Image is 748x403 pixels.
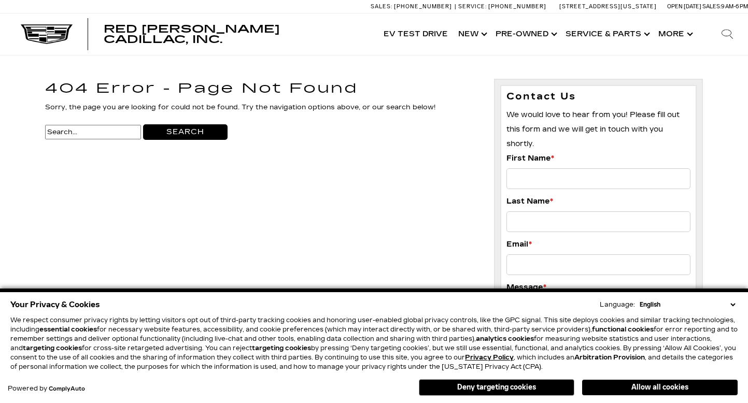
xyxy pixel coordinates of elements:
[506,194,553,209] label: Last Name
[49,386,85,392] a: ComplyAuto
[23,344,82,352] strong: targeting cookies
[667,3,701,10] span: Open [DATE]
[104,23,280,46] span: Red [PERSON_NAME] Cadillac, Inc.
[378,13,453,55] a: EV Test Drive
[455,4,549,9] a: Service: [PHONE_NUMBER]
[45,81,478,96] h1: 404 Error - Page Not Found
[371,4,455,9] a: Sales: [PHONE_NUMBER]
[592,326,654,333] strong: functional cookies
[10,297,100,312] span: Your Privacy & Cookies
[721,3,748,10] span: 9 AM-6 PM
[506,237,532,252] label: Email
[39,326,97,333] strong: essential cookies
[252,344,311,352] strong: targeting cookies
[476,335,534,342] strong: analytics cookies
[637,300,738,309] select: Language Select
[702,3,721,10] span: Sales:
[419,379,574,396] button: Deny targeting cookies
[21,24,73,44] img: Cadillac Dark Logo with Cadillac White Text
[560,13,653,55] a: Service & Parts
[104,24,368,45] a: Red [PERSON_NAME] Cadillac, Inc.
[506,110,680,148] span: We would love to hear from you! Please fill out this form and we will get in touch with you shortly.
[37,71,486,145] div: Sorry, the page you are looking for could not be found. Try the navigation options above, or our ...
[458,3,487,10] span: Service:
[506,151,554,166] label: First Name
[10,315,738,371] p: We respect consumer privacy rights by letting visitors opt out of third-party tracking cookies an...
[143,124,228,140] input: Search
[490,13,560,55] a: Pre-Owned
[653,13,696,55] button: More
[582,380,738,395] button: Allow all cookies
[488,3,546,10] span: [PHONE_NUMBER]
[600,301,635,308] div: Language:
[453,13,490,55] a: New
[559,3,657,10] a: [STREET_ADDRESS][US_STATE]
[465,354,514,361] a: Privacy Policy
[45,125,141,139] input: Search...
[371,3,392,10] span: Sales:
[506,91,690,103] h3: Contact Us
[394,3,452,10] span: [PHONE_NUMBER]
[8,385,85,392] div: Powered by
[574,354,645,361] strong: Arbitration Provision
[506,280,546,295] label: Message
